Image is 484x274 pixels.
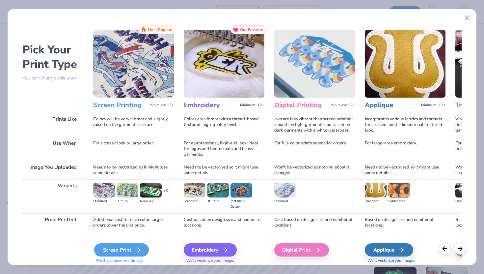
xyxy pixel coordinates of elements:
[184,213,264,232] div: Cost based on design size and number of locations.
[274,161,355,179] div: Won't be vectorized so nothing about it changes
[22,75,83,81] p: You can change this later.
[22,161,83,179] div: Image You Uploaded
[365,101,418,109] h3: Applique
[461,12,474,24] button: Close
[240,103,264,107] span: Minimum: 12+
[93,198,115,204] div: Standard
[274,101,328,109] h3: Digital Printing
[365,213,445,232] div: Based on design size and number of locations.
[93,113,174,137] div: Colors will be very vibrant and slightly raised on the garment's surface.
[455,198,477,204] div: Direct-to-film
[421,103,445,107] span: Minimum: 12+
[388,198,410,204] div: Sublimated
[274,198,296,204] div: Standard
[207,198,229,204] div: 3D Puff
[117,183,138,198] img: Puff Ink
[22,43,83,72] h2: Pick Your Print Type
[230,183,252,198] img: Metallic & Glitter
[93,30,174,98] img: Screen Printing
[184,183,205,198] img: Standard
[93,137,174,161] div: For a classic look or large order.
[240,27,263,32] span: Our Favorite
[365,183,387,198] img: Standard
[163,188,168,199] div: + 3
[274,30,355,98] img: Digital Printing
[93,161,174,179] div: Needs to be vectorized so it might lose some details
[388,183,410,198] img: Sublimated
[184,243,237,257] div: Embroidery
[22,179,83,213] div: Variants
[365,113,445,137] div: Incorporates various fabrics and threads for a raised, multi-dimensional, textured look.
[184,198,205,204] div: Standard
[184,258,264,263] span: We'll vectorize your image.
[274,137,355,161] div: For full-color prints or smaller orders.
[331,103,355,107] span: Minimum: 12+
[93,213,174,232] div: Additional cost for each color; larger orders lower the unit price.
[184,137,264,161] div: For a professional, high-end look; ideal for logos and text on hats and heavy garments.
[274,213,355,232] div: Cost based on design size and number of locations.
[365,30,445,98] img: Applique
[184,161,264,179] div: Needs to be vectorized so it might lose some details
[93,101,147,109] h3: Screen Printing
[365,161,445,179] div: Needs to be vectorized so it might lose some details
[207,183,229,198] img: 3D Puff
[140,198,162,204] div: Neon Ink
[274,183,296,198] img: Standard
[22,213,83,232] div: Price Per Unit
[365,198,387,204] div: Standard
[365,243,413,257] div: Applique
[274,243,329,257] div: Digital Print
[365,258,445,263] span: We'll vectorize your image.
[184,101,237,109] h3: Embroidery
[117,198,138,204] div: Puff Ink
[365,137,445,161] div: For large-area embroidery.
[148,27,173,32] span: Most Popular
[149,103,174,107] span: Minimum: 12+
[455,183,477,198] img: Direct-to-film
[93,258,174,263] span: We'll vectorize your image.
[230,198,252,210] div: Metallic & Glitter
[140,183,162,198] img: Neon Ink
[274,113,355,137] div: Inks are less vibrant than screen printing; smooth on light garments and raised on dark garments ...
[184,30,264,98] img: Embroidery
[22,137,83,161] div: Use When
[93,183,115,198] img: Standard
[22,113,83,137] div: Prints Like
[94,243,149,257] div: Screen Print
[184,113,264,137] div: Colors are vibrant with a thread-based textured, high-quality finish.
